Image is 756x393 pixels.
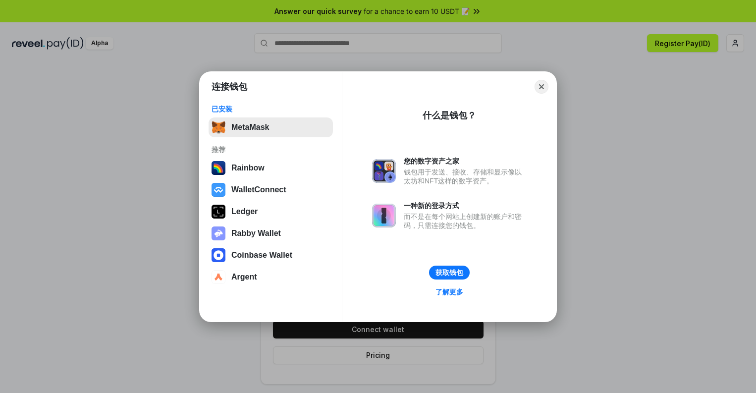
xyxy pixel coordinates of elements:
div: Ledger [231,207,258,216]
button: 获取钱包 [429,266,470,280]
button: Rainbow [209,158,333,178]
div: 钱包用于发送、接收、存储和显示像以太坊和NFT这样的数字资产。 [404,168,527,185]
button: MetaMask [209,117,333,137]
button: Argent [209,267,333,287]
div: Argent [231,273,257,281]
div: 什么是钱包？ [423,110,476,121]
div: Coinbase Wallet [231,251,292,260]
img: svg+xml,%3Csvg%20xmlns%3D%22http%3A%2F%2Fwww.w3.org%2F2000%2Fsvg%22%20width%3D%2228%22%20height%3... [212,205,225,219]
div: 而不是在每个网站上创建新的账户和密码，只需连接您的钱包。 [404,212,527,230]
img: svg+xml,%3Csvg%20fill%3D%22none%22%20height%3D%2233%22%20viewBox%3D%220%200%2035%2033%22%20width%... [212,120,225,134]
img: svg+xml,%3Csvg%20width%3D%2228%22%20height%3D%2228%22%20viewBox%3D%220%200%2028%2028%22%20fill%3D... [212,270,225,284]
button: Coinbase Wallet [209,245,333,265]
img: svg+xml,%3Csvg%20width%3D%2228%22%20height%3D%2228%22%20viewBox%3D%220%200%2028%2028%22%20fill%3D... [212,183,225,197]
div: MetaMask [231,123,269,132]
div: 推荐 [212,145,330,154]
div: 已安装 [212,105,330,113]
img: svg+xml,%3Csvg%20xmlns%3D%22http%3A%2F%2Fwww.w3.org%2F2000%2Fsvg%22%20fill%3D%22none%22%20viewBox... [372,159,396,183]
button: Ledger [209,202,333,222]
a: 了解更多 [430,285,469,298]
div: 一种新的登录方式 [404,201,527,210]
img: svg+xml,%3Csvg%20xmlns%3D%22http%3A%2F%2Fwww.w3.org%2F2000%2Fsvg%22%20fill%3D%22none%22%20viewBox... [372,204,396,227]
div: 您的数字资产之家 [404,157,527,166]
img: svg+xml,%3Csvg%20xmlns%3D%22http%3A%2F%2Fwww.w3.org%2F2000%2Fsvg%22%20fill%3D%22none%22%20viewBox... [212,226,225,240]
img: svg+xml,%3Csvg%20width%3D%2228%22%20height%3D%2228%22%20viewBox%3D%220%200%2028%2028%22%20fill%3D... [212,248,225,262]
img: svg+xml,%3Csvg%20width%3D%22120%22%20height%3D%22120%22%20viewBox%3D%220%200%20120%20120%22%20fil... [212,161,225,175]
div: 了解更多 [435,287,463,296]
button: WalletConnect [209,180,333,200]
button: Close [535,80,548,94]
div: Rabby Wallet [231,229,281,238]
div: WalletConnect [231,185,286,194]
h1: 连接钱包 [212,81,247,93]
button: Rabby Wallet [209,224,333,243]
div: Rainbow [231,164,265,172]
div: 获取钱包 [435,268,463,277]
